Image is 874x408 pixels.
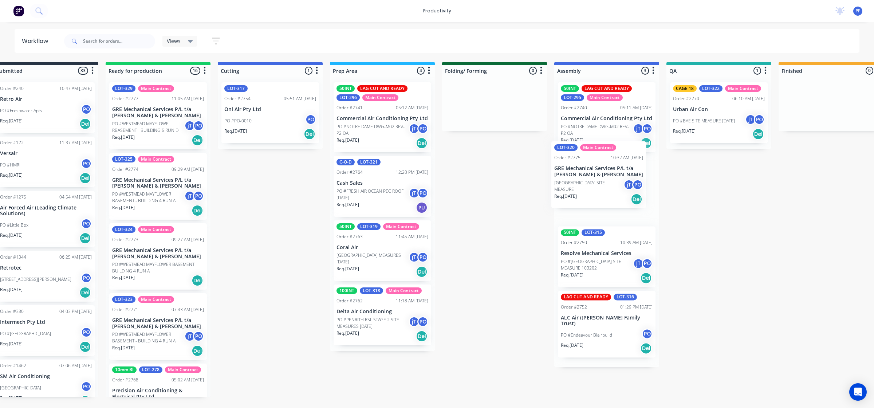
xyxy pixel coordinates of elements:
img: Factory [13,5,24,16]
span: Views [167,37,181,45]
div: Open Intercom Messenger [849,383,867,401]
span: PF [855,8,860,14]
div: productivity [420,5,455,16]
div: Workflow [22,37,52,46]
input: Search for orders... [83,34,155,48]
